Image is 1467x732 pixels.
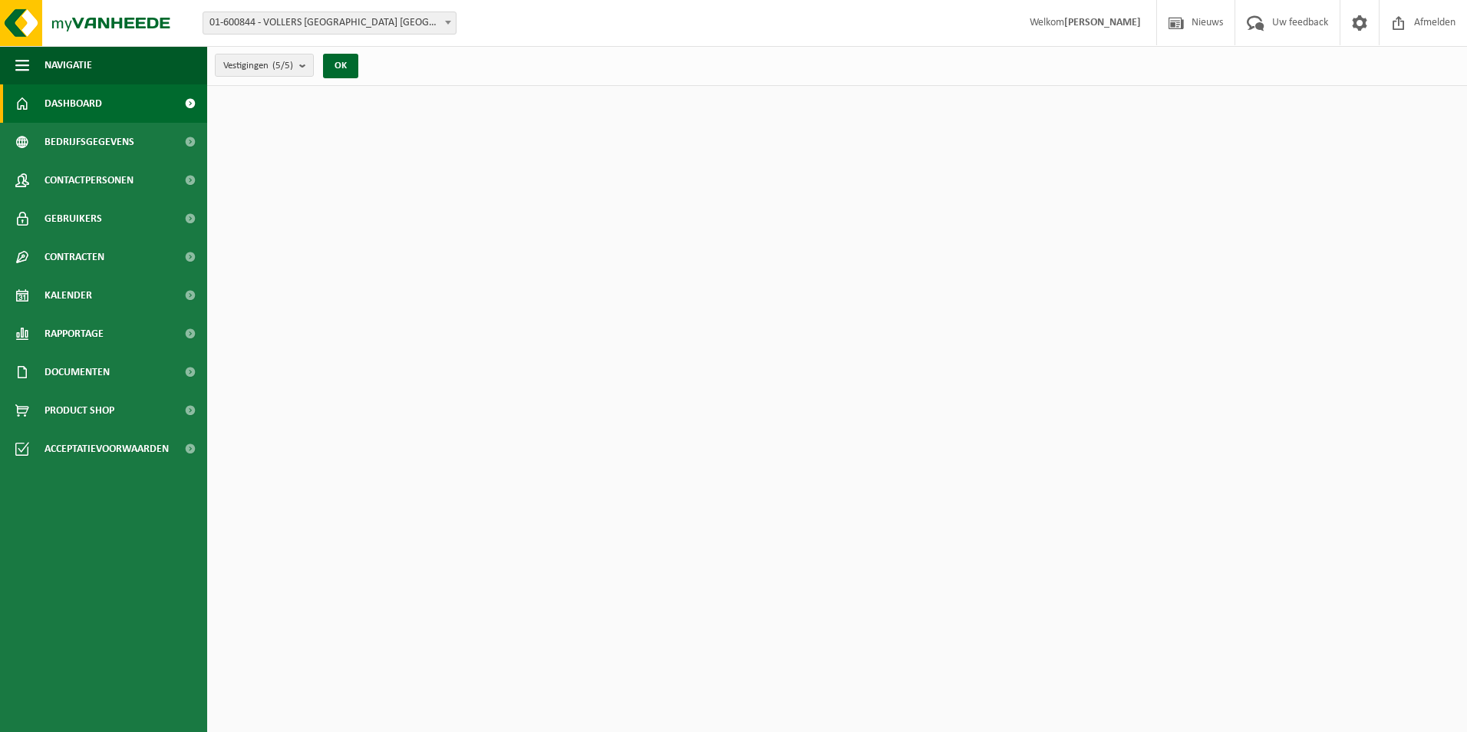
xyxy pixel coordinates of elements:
[45,391,114,430] span: Product Shop
[223,54,293,77] span: Vestigingen
[45,84,102,123] span: Dashboard
[45,430,169,468] span: Acceptatievoorwaarden
[323,54,358,78] button: OK
[45,353,110,391] span: Documenten
[215,54,314,77] button: Vestigingen(5/5)
[203,12,457,35] span: 01-600844 - VOLLERS BELGIUM NV - ANTWERPEN
[203,12,456,34] span: 01-600844 - VOLLERS BELGIUM NV - ANTWERPEN
[272,61,293,71] count: (5/5)
[45,315,104,353] span: Rapportage
[45,123,134,161] span: Bedrijfsgegevens
[1064,17,1141,28] strong: [PERSON_NAME]
[45,238,104,276] span: Contracten
[45,276,92,315] span: Kalender
[45,161,134,199] span: Contactpersonen
[45,199,102,238] span: Gebruikers
[45,46,92,84] span: Navigatie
